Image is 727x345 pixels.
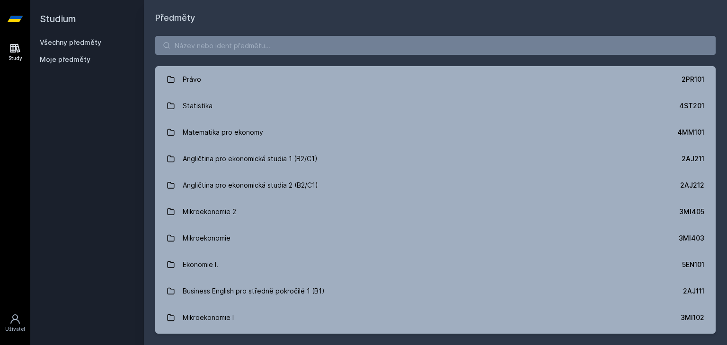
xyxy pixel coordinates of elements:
[183,123,263,142] div: Matematika pro ekonomy
[677,128,704,137] div: 4MM101
[679,207,704,216] div: 3MI405
[679,233,704,243] div: 3MI403
[682,260,704,269] div: 5EN101
[683,286,704,296] div: 2AJ111
[680,181,704,190] div: 2AJ212
[682,75,704,84] div: 2PR101
[155,146,716,172] a: Angličtina pro ekonomická studia 1 (B2/C1) 2AJ211
[2,38,28,67] a: Study
[183,149,318,168] div: Angličtina pro ekonomická studia 1 (B2/C1)
[682,154,704,164] div: 2AJ211
[183,70,201,89] div: Právo
[155,198,716,225] a: Mikroekonomie 2 3MI405
[183,308,234,327] div: Mikroekonomie I
[155,251,716,278] a: Ekonomie I. 5EN101
[183,96,213,115] div: Statistika
[155,66,716,93] a: Právo 2PR101
[155,172,716,198] a: Angličtina pro ekonomická studia 2 (B2/C1) 2AJ212
[155,119,716,146] a: Matematika pro ekonomy 4MM101
[40,55,90,64] span: Moje předměty
[155,93,716,119] a: Statistika 4ST201
[681,313,704,322] div: 3MI102
[679,101,704,111] div: 4ST201
[155,36,716,55] input: Název nebo ident předmětu…
[9,55,22,62] div: Study
[155,304,716,331] a: Mikroekonomie I 3MI102
[40,38,101,46] a: Všechny předměty
[5,326,25,333] div: Uživatel
[183,282,325,301] div: Business English pro středně pokročilé 1 (B1)
[155,278,716,304] a: Business English pro středně pokročilé 1 (B1) 2AJ111
[183,229,231,248] div: Mikroekonomie
[155,225,716,251] a: Mikroekonomie 3MI403
[183,202,236,221] div: Mikroekonomie 2
[183,176,318,195] div: Angličtina pro ekonomická studia 2 (B2/C1)
[183,255,218,274] div: Ekonomie I.
[2,309,28,337] a: Uživatel
[155,11,716,25] h1: Předměty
